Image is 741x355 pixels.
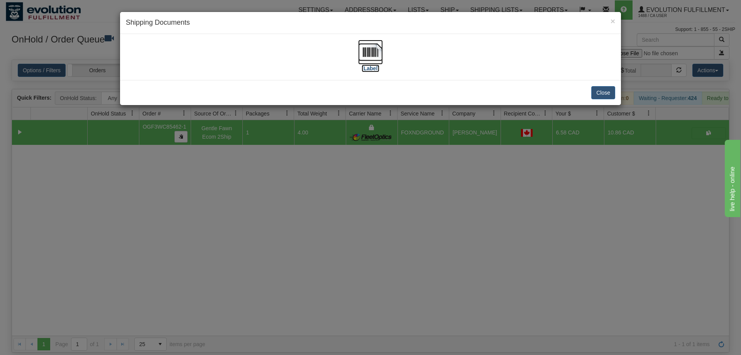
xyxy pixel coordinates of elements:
[358,48,383,71] a: [Label]
[362,65,379,72] label: [Label]
[723,138,740,217] iframe: chat widget
[358,40,383,65] img: barcode.jpg
[591,86,615,99] button: Close
[126,18,615,28] h4: Shipping Documents
[611,17,615,25] button: Close
[6,5,71,14] div: live help - online
[611,17,615,25] span: ×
